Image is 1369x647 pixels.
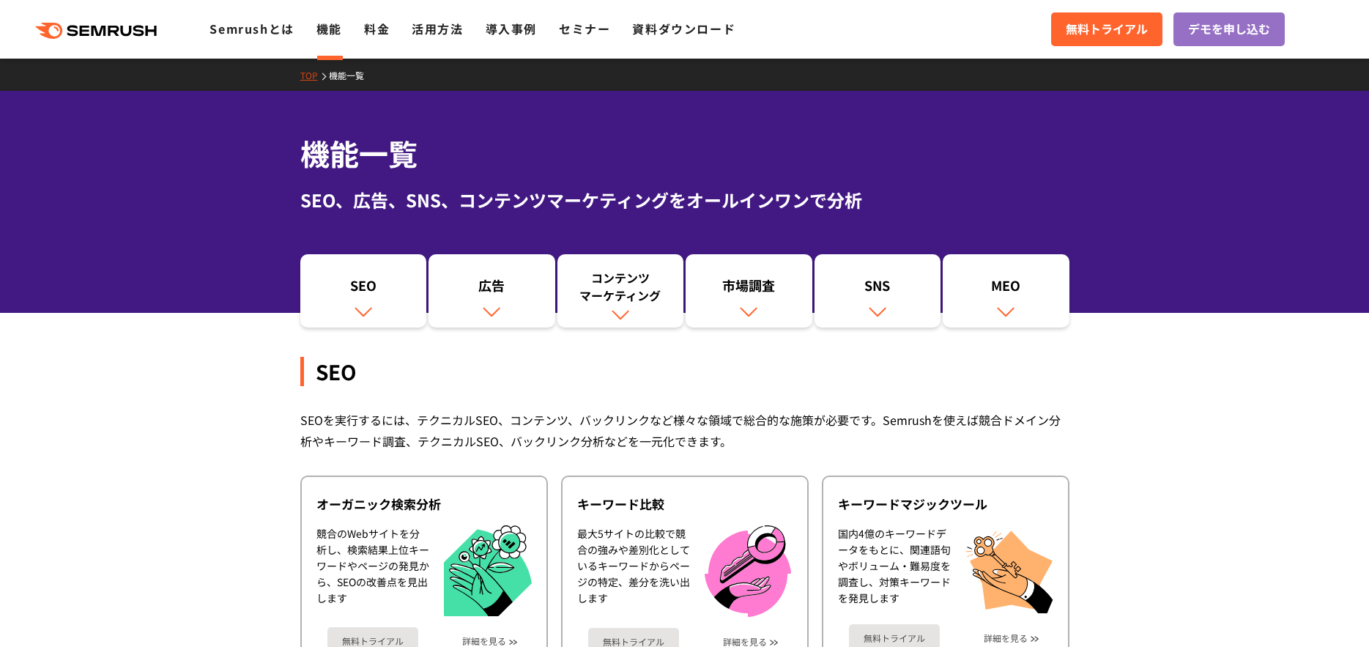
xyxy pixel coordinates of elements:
[559,20,610,37] a: セミナー
[308,276,420,301] div: SEO
[705,525,791,617] img: キーワード比較
[950,276,1062,301] div: MEO
[965,525,1053,613] img: キーワードマジックツール
[838,495,1053,513] div: キーワードマジックツール
[577,495,793,513] div: キーワード比較
[943,254,1069,328] a: MEO
[209,20,294,37] a: Semrushとは
[1173,12,1285,46] a: デモを申し込む
[329,69,375,81] a: 機能一覧
[686,254,812,328] a: 市場調査
[486,20,537,37] a: 導入事例
[316,20,342,37] a: 機能
[557,254,684,328] a: コンテンツマーケティング
[428,254,555,328] a: 広告
[1066,20,1148,39] span: 無料トライアル
[300,254,427,328] a: SEO
[364,20,390,37] a: 料金
[444,525,532,617] img: オーガニック検索分析
[1188,20,1270,39] span: デモを申し込む
[316,525,429,617] div: 競合のWebサイトを分析し、検索結果上位キーワードやページの発見から、SEOの改善点を見出します
[436,276,548,301] div: 広告
[316,495,532,513] div: オーガニック検索分析
[300,132,1069,175] h1: 機能一覧
[822,276,934,301] div: SNS
[300,410,1069,452] div: SEOを実行するには、テクニカルSEO、コンテンツ、バックリンクなど様々な領域で総合的な施策が必要です。Semrushを使えば競合ドメイン分析やキーワード調査、テクニカルSEO、バックリンク分析...
[838,525,951,613] div: 国内4億のキーワードデータをもとに、関連語句やボリューム・難易度を調査し、対策キーワードを発見します
[462,636,506,646] a: 詳細を見る
[723,637,767,647] a: 詳細を見る
[412,20,463,37] a: 活用方法
[300,187,1069,213] div: SEO、広告、SNS、コンテンツマーケティングをオールインワンで分析
[632,20,735,37] a: 資料ダウンロード
[984,633,1028,643] a: 詳細を見る
[815,254,941,328] a: SNS
[1051,12,1162,46] a: 無料トライアル
[577,525,690,617] div: 最大5サイトの比較で競合の強みや差別化としているキーワードからページの特定、差分を洗い出します
[300,69,329,81] a: TOP
[565,269,677,304] div: コンテンツ マーケティング
[300,357,1069,386] div: SEO
[693,276,805,301] div: 市場調査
